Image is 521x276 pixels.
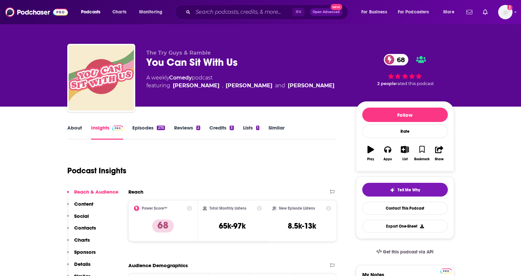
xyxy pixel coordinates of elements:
a: About [67,125,82,140]
a: Reviews2 [174,125,200,140]
a: Contact This Podcast [362,202,448,215]
img: User Profile [498,5,513,19]
button: open menu [394,7,439,17]
a: Show notifications dropdown [480,7,490,18]
div: 3 [230,126,234,130]
button: Social [67,213,89,225]
p: Sponsors [74,249,96,255]
span: featuring [146,82,334,90]
span: Get this podcast via API [383,249,433,255]
span: Monitoring [139,8,162,17]
button: Show profile menu [498,5,513,19]
span: 68 [390,54,408,65]
h3: 65k-97k [219,221,246,231]
p: Reach & Audience [74,189,118,195]
button: Play [362,142,379,165]
button: Reach & Audience [67,189,118,201]
p: Content [74,201,93,207]
div: Play [367,157,374,161]
a: Get this podcast via API [371,244,439,260]
h2: Reach [128,189,143,195]
span: ⌘ K [292,8,304,16]
a: Show notifications dropdown [464,7,475,18]
a: Comedy [169,75,192,81]
span: The Try Guys & Ramble [146,50,211,56]
span: New [331,4,342,10]
span: Open Advanced [313,10,340,14]
a: Ariel Fulmer [226,82,272,90]
div: Apps [383,157,392,161]
span: rated this podcast [396,81,434,86]
div: A weekly podcast [146,74,334,90]
div: 1 [256,126,259,130]
button: Apps [379,142,396,165]
button: tell me why sparkleTell Me Why [362,183,448,197]
a: Charts [108,7,130,17]
button: Charts [67,237,90,249]
div: List [402,157,408,161]
h2: New Episode Listens [279,206,315,211]
img: Podchaser Pro [112,126,123,131]
button: Sponsors [67,249,96,261]
button: List [396,142,413,165]
span: Charts [112,8,126,17]
span: 2 people [377,81,396,86]
h2: Total Monthly Listens [209,206,246,211]
button: Details [67,261,90,273]
p: Contacts [74,225,96,231]
h1: Podcast Insights [67,166,126,176]
span: For Business [361,8,387,17]
span: Tell Me Why [398,187,420,193]
button: Share [431,142,448,165]
a: Maggie Bustamante [288,82,334,90]
button: Bookmark [414,142,431,165]
span: More [443,8,454,17]
button: open menu [135,7,171,17]
img: Podchaser Pro [440,268,452,274]
span: Podcasts [81,8,100,17]
a: InsightsPodchaser Pro [91,125,123,140]
span: , [222,82,223,90]
p: Social [74,213,89,219]
button: Export One-Sheet [362,220,448,233]
a: Similar [269,125,285,140]
div: 275 [157,126,165,130]
img: Podchaser - Follow, Share and Rate Podcasts [5,6,68,18]
a: Episodes275 [132,125,165,140]
a: Credits3 [209,125,234,140]
a: 68 [384,54,408,65]
span: and [275,82,285,90]
div: 2 [196,126,200,130]
div: 68 2 peoplerated this podcast [356,50,454,90]
button: Open AdvancedNew [310,8,343,16]
p: Details [74,261,90,267]
div: Bookmark [414,157,430,161]
button: Follow [362,108,448,122]
div: Rate [362,125,448,138]
svg: Add a profile image [507,5,513,10]
input: Search podcasts, credits, & more... [193,7,292,17]
button: open menu [439,7,463,17]
img: You Can Sit With Us [69,45,134,111]
p: 68 [152,219,174,233]
button: open menu [357,7,395,17]
span: For Podcasters [398,8,429,17]
button: open menu [76,7,109,17]
div: Search podcasts, credits, & more... [181,5,354,20]
button: Content [67,201,93,213]
p: Charts [74,237,90,243]
h3: 8.5k-13k [288,221,316,231]
h2: Audience Demographics [128,262,188,268]
div: Share [435,157,444,161]
a: Lists1 [243,125,259,140]
iframe: Intercom live chat [499,254,514,269]
img: tell me why sparkle [390,187,395,193]
h2: Power Score™ [142,206,167,211]
a: Becky Habersberger [173,82,220,90]
span: Logged in as kochristina [498,5,513,19]
a: Pro website [440,267,452,274]
button: Contacts [67,225,96,237]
